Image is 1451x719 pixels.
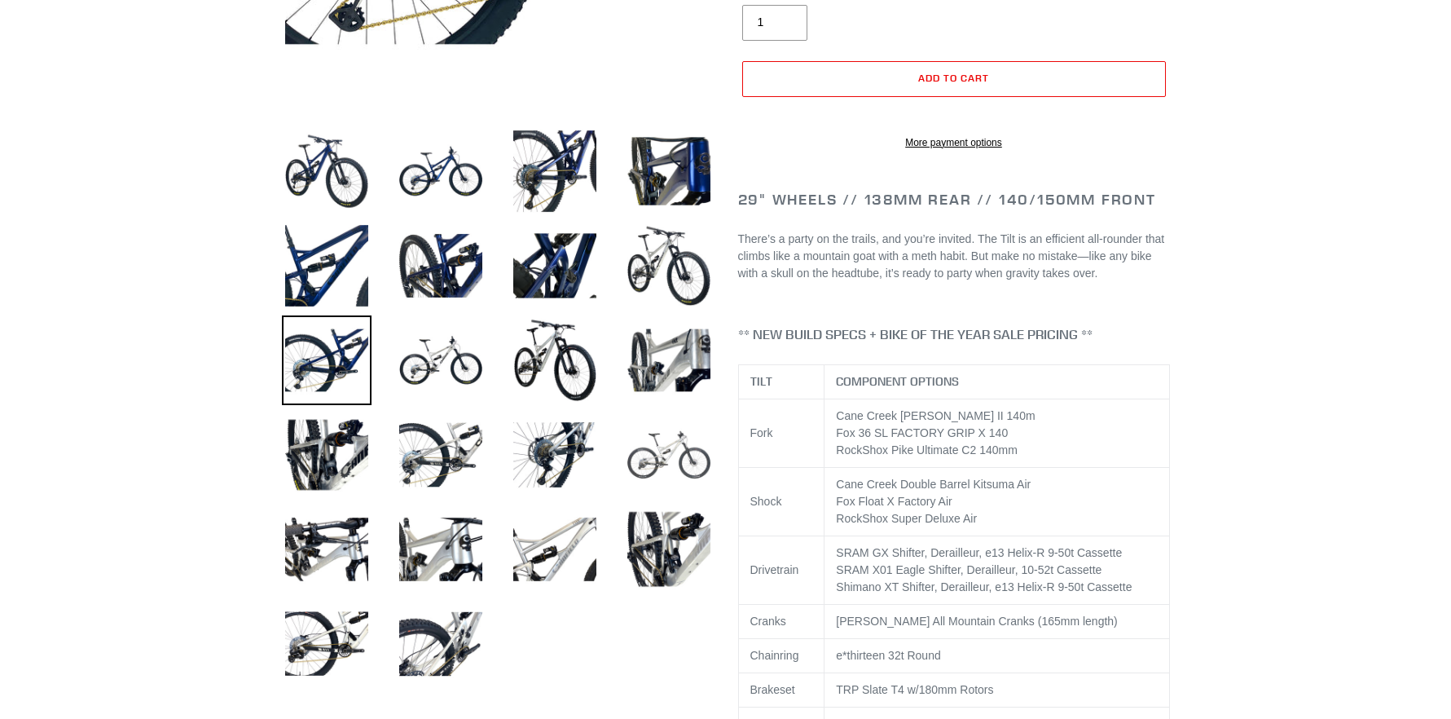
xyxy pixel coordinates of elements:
[738,536,824,605] td: Drivetrain
[396,410,486,500] img: Load image into Gallery viewer, TILT - Complete Bike
[738,468,824,536] td: Shock
[510,505,600,594] img: Load image into Gallery viewer, TILT - Complete Bike
[396,315,486,405] img: Load image into Gallery viewer, TILT - Complete Bike
[282,599,372,689] img: Load image into Gallery viewer, TILT - Complete Bike
[624,221,714,311] img: Load image into Gallery viewer, TILT - Complete Bike
[282,126,372,216] img: Load image into Gallery viewer, TILT - Complete Bike
[738,639,824,673] td: Chainring
[396,126,486,216] img: Load image into Gallery viewer, TILT - Complete Bike
[282,410,372,500] img: Load image into Gallery viewer, TILT - Complete Bike
[396,505,486,594] img: Load image into Gallery viewer, TILT - Complete Bike
[824,605,1169,639] td: [PERSON_NAME] All Mountain Cranks (165mm length)
[824,365,1169,399] th: COMPONENT OPTIONS
[738,191,1170,209] h2: 29" Wheels // 138mm Rear // 140/150mm Front
[824,673,1169,708] td: TRP Slate T4 w/180mm Rotors
[738,365,824,399] th: TILT
[624,315,714,405] img: Load image into Gallery viewer, TILT - Complete Bike
[510,126,600,216] img: Load image into Gallery viewer, TILT - Complete Bike
[396,221,486,311] img: Load image into Gallery viewer, TILT - Complete Bike
[282,221,372,311] img: Load image into Gallery viewer, TILT - Complete Bike
[824,639,1169,673] td: e*thirteen 32t Round
[282,505,372,594] img: Load image into Gallery viewer, TILT - Complete Bike
[510,410,600,500] img: Load image into Gallery viewer, TILT - Complete Bike
[824,468,1169,536] td: Cane Creek Double Barrel Kitsuma Air Fox Float X Factory Air RockShox Super Deluxe Air
[738,673,824,708] td: Brakeset
[396,599,486,689] img: Load image into Gallery viewer, TILT - Complete Bike
[742,135,1166,150] a: More payment options
[738,605,824,639] td: Cranks
[824,399,1169,468] td: Cane Creek [PERSON_NAME] II 140m Fox 36 SL FACTORY GRIP X 140 RockShox Pike Ultimate C2 140mm
[624,126,714,216] img: Load image into Gallery viewer, TILT - Complete Bike
[738,327,1170,342] h4: ** NEW BUILD SPECS + BIKE OF THE YEAR SALE PRICING **
[824,536,1169,605] td: SRAM GX Shifter, Derailleur, e13 Helix-R 9-50t Cassette SRAM X01 Eagle Shifter, Derailleur, 10-52...
[742,61,1166,97] button: Add to cart
[918,72,989,84] span: Add to cart
[738,231,1170,282] p: There’s a party on the trails, and you’re invited. The Tilt is an efficient all-rounder that clim...
[510,221,600,311] img: Load image into Gallery viewer, TILT - Complete Bike
[624,505,714,594] img: Load image into Gallery viewer, TILT - Complete Bike
[738,399,824,468] td: Fork
[282,315,372,405] img: Load image into Gallery viewer, TILT - Complete Bike
[510,315,600,405] img: Load image into Gallery viewer, TILT - Complete Bike
[624,410,714,500] img: Load image into Gallery viewer, TILT - Complete Bike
